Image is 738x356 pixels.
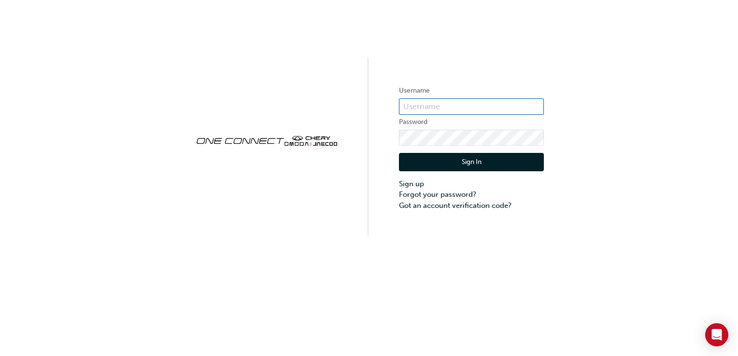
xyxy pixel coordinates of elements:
[399,153,544,171] button: Sign In
[705,323,728,346] div: Open Intercom Messenger
[399,178,544,190] a: Sign up
[399,200,544,211] a: Got an account verification code?
[194,127,339,152] img: oneconnect
[399,85,544,96] label: Username
[399,116,544,128] label: Password
[399,98,544,115] input: Username
[399,189,544,200] a: Forgot your password?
